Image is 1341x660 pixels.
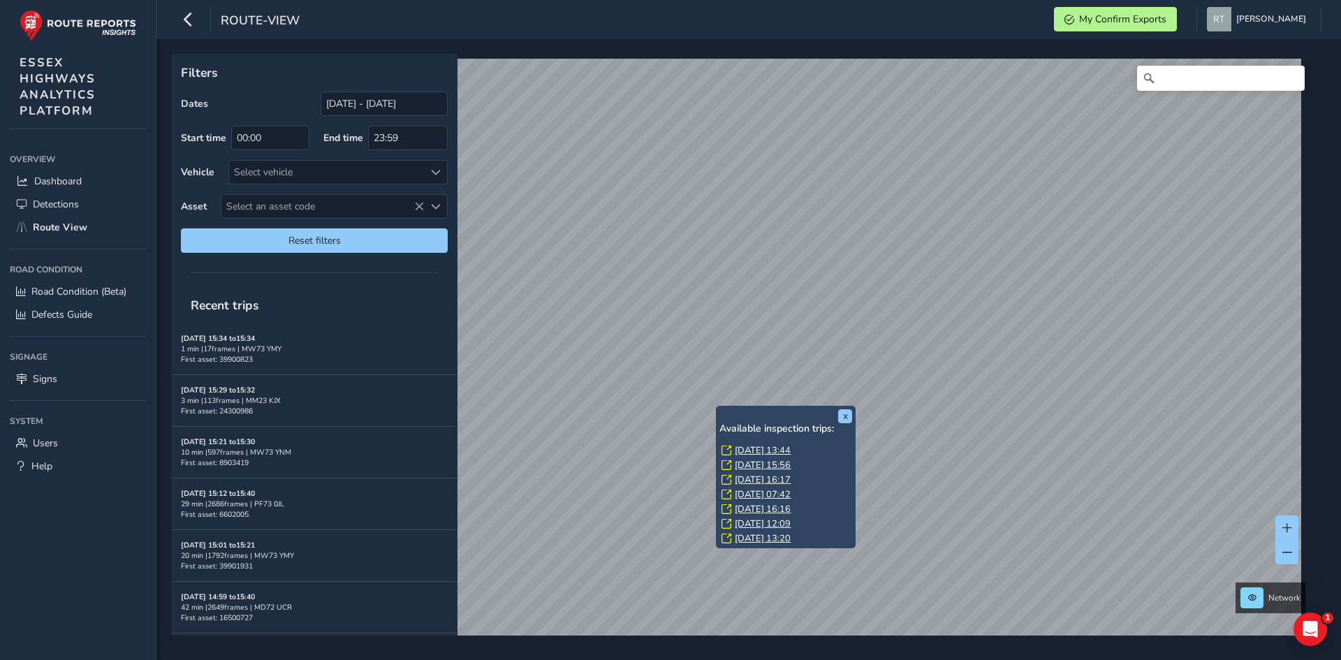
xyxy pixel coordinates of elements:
[181,499,448,509] div: 29 min | 2686 frames | PF73 0JL
[181,64,448,82] p: Filters
[221,195,424,218] span: Select an asset code
[181,97,208,110] label: Dates
[735,503,791,515] a: [DATE] 16:16
[10,149,146,170] div: Overview
[31,460,52,473] span: Help
[735,474,791,486] a: [DATE] 16:17
[719,423,852,435] h6: Available inspection trips:
[181,344,448,354] div: 1 min | 17 frames | MW73 YMY
[181,228,448,253] button: Reset filters
[181,488,255,499] strong: [DATE] 15:12 to 15:40
[181,550,448,561] div: 20 min | 1792 frames | MW73 YMY
[1236,7,1306,31] span: [PERSON_NAME]
[33,437,58,450] span: Users
[181,333,255,344] strong: [DATE] 15:34 to 15:34
[181,447,448,457] div: 10 min | 597 frames | MW73 YNM
[181,602,448,613] div: 42 min | 2649 frames | MD72 UCR
[181,131,226,145] label: Start time
[10,432,146,455] a: Users
[10,455,146,478] a: Help
[181,395,448,406] div: 3 min | 113 frames | MM23 KJX
[181,509,249,520] span: First asset: 6602005
[1079,13,1166,26] span: My Confirm Exports
[31,285,126,298] span: Road Condition (Beta)
[735,518,791,530] a: [DATE] 12:09
[735,532,791,545] a: [DATE] 13:20
[10,193,146,216] a: Detections
[838,409,852,423] button: x
[33,372,57,386] span: Signs
[181,385,255,395] strong: [DATE] 15:29 to 15:32
[181,354,253,365] span: First asset: 39900823
[181,592,255,602] strong: [DATE] 14:59 to 15:40
[33,198,79,211] span: Detections
[10,259,146,280] div: Road Condition
[1207,7,1231,31] img: diamond-layout
[10,280,146,303] a: Road Condition (Beta)
[1137,66,1305,91] input: Search
[181,613,253,623] span: First asset: 16500727
[735,444,791,457] a: [DATE] 13:44
[181,200,207,213] label: Asset
[221,12,300,31] span: route-view
[31,308,92,321] span: Defects Guide
[181,437,255,447] strong: [DATE] 15:21 to 15:30
[323,131,363,145] label: End time
[181,406,253,416] span: First asset: 24300986
[181,540,255,550] strong: [DATE] 15:01 to 15:21
[229,161,424,184] div: Select vehicle
[34,175,82,188] span: Dashboard
[10,346,146,367] div: Signage
[10,216,146,239] a: Route View
[191,234,437,247] span: Reset filters
[1207,7,1311,31] button: [PERSON_NAME]
[33,221,87,234] span: Route View
[10,367,146,390] a: Signs
[735,459,791,471] a: [DATE] 15:56
[181,166,214,179] label: Vehicle
[181,561,253,571] span: First asset: 39901931
[1054,7,1177,31] button: My Confirm Exports
[10,411,146,432] div: System
[10,303,146,326] a: Defects Guide
[181,457,249,468] span: First asset: 8903419
[1322,613,1333,624] span: 1
[176,59,1301,652] canvas: Map
[1268,592,1300,603] span: Network
[424,195,447,218] div: Select an asset code
[20,54,96,119] span: ESSEX HIGHWAYS ANALYTICS PLATFORM
[735,488,791,501] a: [DATE] 07:42
[20,10,136,41] img: rr logo
[10,170,146,193] a: Dashboard
[1294,613,1327,646] iframe: Intercom live chat
[181,287,269,323] span: Recent trips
